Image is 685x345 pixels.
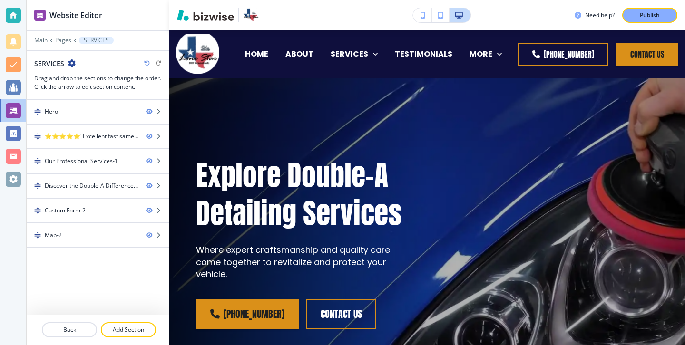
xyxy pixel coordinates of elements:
p: ABOUT [285,48,313,59]
img: Bizwise Logo [177,10,234,21]
button: CONTACT US [306,299,376,329]
div: ⭐⭐⭐⭐⭐"Excellent fast same day service with good communication! Enrique & his team are the best!"-... [45,132,138,141]
button: Back [42,322,97,337]
div: Custom Form-2 [45,206,86,215]
button: Publish [622,8,677,23]
p: Explore Double-A Detailing Services [196,156,416,232]
div: DragCustom Form-2 [27,199,169,222]
h3: Need help? [585,11,615,19]
a: [PHONE_NUMBER] [196,299,299,329]
p: SERVICES [84,37,109,44]
div: DragHero [27,100,169,124]
div: Drag⭐⭐⭐⭐⭐"Excellent fast same day service with good communication! [PERSON_NAME] & his team are t... [27,125,169,148]
p: Add Section [102,326,155,334]
button: Main [34,37,48,44]
p: HOME [245,48,268,59]
h2: SERVICES [34,58,64,68]
h3: Drag and drop the sections to change the order. Click the arrow to edit section content. [34,74,161,91]
div: Discover the Double-A Difference-1 [45,182,138,190]
img: Lone Star DOT Consultants and Compliance [176,34,219,74]
img: Drag [34,158,41,164]
img: Drag [34,207,41,214]
div: Map-2 [45,231,62,240]
button: Contact Us [616,43,678,66]
p: TESTIMONIALS [395,48,452,59]
p: MORE [470,48,492,59]
button: Add Section [101,322,156,337]
p: SERVICES [331,48,368,59]
button: Pages [55,37,71,44]
p: Back [43,326,96,334]
img: Drag [34,232,41,239]
img: Drag [34,108,41,115]
img: Drag [34,182,41,189]
button: SERVICES [79,37,114,44]
a: [PHONE_NUMBER] [518,43,608,66]
p: Where expert craftsmanship and quality care come together to revitalize and protect your vehicle. [196,244,416,281]
img: editor icon [34,10,46,21]
div: DragMap-2 [27,223,169,247]
div: DragOur Professional Services-1 [27,149,169,173]
div: Hero [45,107,58,116]
h2: Website Editor [49,10,102,21]
img: Drag [34,133,41,140]
img: Your Logo [243,8,259,23]
p: Publish [640,11,660,19]
div: Our Professional Services-1 [45,157,118,165]
div: DragDiscover the Double-A Difference-1 [27,174,169,198]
